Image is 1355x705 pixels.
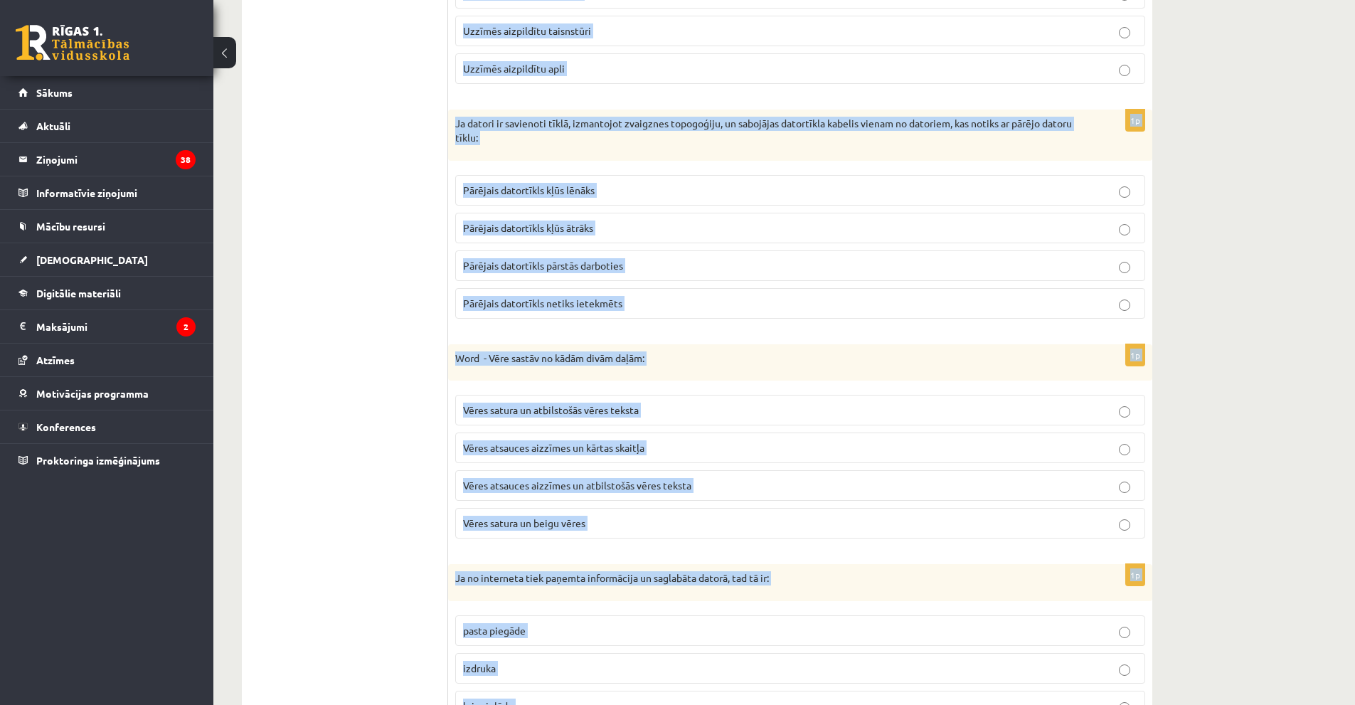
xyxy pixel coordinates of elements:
[463,221,593,234] span: Pārējais datortīkls kļūs ātrāks
[36,287,121,300] span: Digitālie materiāli
[36,420,96,433] span: Konferences
[18,143,196,176] a: Ziņojumi38
[1119,262,1130,273] input: Pārējais datortīkls pārstās darboties
[18,410,196,443] a: Konferences
[1125,563,1145,586] p: 1p
[455,351,1074,366] p: Word - Vēre sastāv no kādām divām daļām:
[1119,627,1130,638] input: pasta piegāde
[36,387,149,400] span: Motivācijas programma
[1119,65,1130,76] input: Uzzīmēs aizpildītu apli
[1119,482,1130,493] input: Vēres atsauces aizzīmes un atbilstošās vēres teksta
[18,243,196,276] a: [DEMOGRAPHIC_DATA]
[36,310,196,343] legend: Maksājumi
[176,150,196,169] i: 38
[36,354,75,366] span: Atzīmes
[36,176,196,209] legend: Informatīvie ziņojumi
[18,277,196,309] a: Digitālie materiāli
[1125,109,1145,132] p: 1p
[36,220,105,233] span: Mācību resursi
[463,516,585,529] span: Vēres satura un beigu vēres
[463,184,595,196] span: Pārējais datortīkls kļūs lēnāks
[1125,344,1145,366] p: 1p
[18,310,196,343] a: Maksājumi2
[455,571,1074,585] p: Ja no interneta tiek paņemta informācija un saglabāta datorā, tad tā ir:
[463,624,526,637] span: pasta piegāde
[36,454,160,467] span: Proktoringa izmēģinājums
[463,259,623,272] span: Pārējais datortīkls pārstās darboties
[18,76,196,109] a: Sākums
[18,444,196,477] a: Proktoringa izmēģinājums
[463,441,644,454] span: Vēres atsauces aizzīmes un kārtas skaitļa
[463,403,639,416] span: Vēres satura un atbilstošās vēres teksta
[36,86,73,99] span: Sākums
[463,62,565,75] span: Uzzīmēs aizpildītu apli
[176,317,196,336] i: 2
[463,24,591,37] span: Uzzīmēs aizpildītu taisnstūri
[463,297,622,309] span: Pārējais datortīkls netiks ietekmēts
[1119,664,1130,676] input: izdruka
[1119,27,1130,38] input: Uzzīmēs aizpildītu taisnstūri
[1119,406,1130,418] input: Vēres satura un atbilstošās vēres teksta
[18,377,196,410] a: Motivācijas programma
[1119,519,1130,531] input: Vēres satura un beigu vēres
[455,117,1074,144] p: Ja datori ir savienoti tīklā, izmantojot zvaigznes topogoģiju, un sabojājas datortīkla kabelis vi...
[1119,444,1130,455] input: Vēres atsauces aizzīmes un kārtas skaitļa
[36,120,70,132] span: Aktuāli
[18,110,196,142] a: Aktuāli
[463,662,496,674] span: izdruka
[18,176,196,209] a: Informatīvie ziņojumi
[16,25,129,60] a: Rīgas 1. Tālmācības vidusskola
[463,479,691,492] span: Vēres atsauces aizzīmes un atbilstošās vēres teksta
[18,210,196,243] a: Mācību resursi
[1119,224,1130,235] input: Pārējais datortīkls kļūs ātrāks
[1119,186,1130,198] input: Pārējais datortīkls kļūs lēnāks
[1119,300,1130,311] input: Pārējais datortīkls netiks ietekmēts
[36,143,196,176] legend: Ziņojumi
[18,344,196,376] a: Atzīmes
[36,253,148,266] span: [DEMOGRAPHIC_DATA]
